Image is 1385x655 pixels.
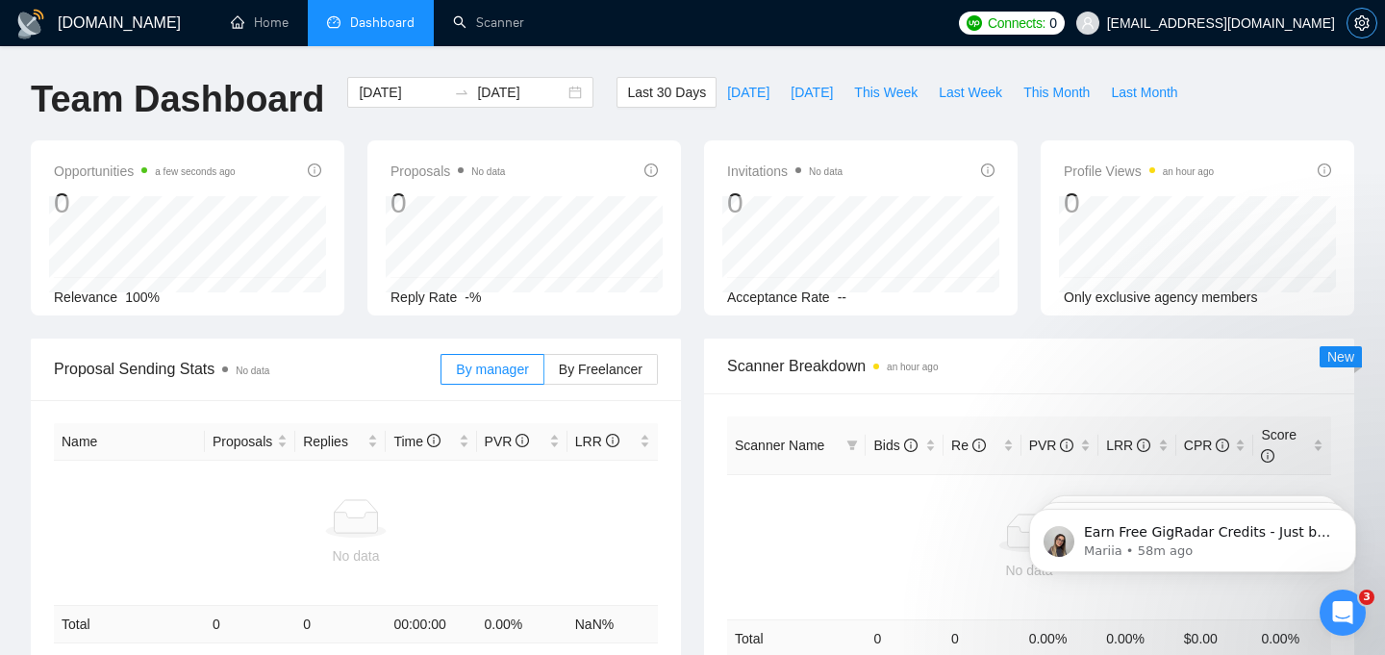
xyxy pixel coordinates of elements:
span: LRR [1106,438,1150,453]
span: [DATE] [791,82,833,103]
td: 0 [205,606,295,643]
span: PVR [1029,438,1074,453]
button: [DATE] [780,77,844,108]
span: user [1081,16,1095,30]
span: info-circle [972,439,986,452]
span: Reply Rate [390,290,457,305]
td: 0 [295,606,386,643]
span: filter [843,431,862,460]
div: No data [735,560,1323,581]
span: 0 [1049,13,1057,34]
input: End date [477,82,565,103]
span: Last Month [1111,82,1177,103]
span: New [1327,349,1354,365]
span: to [454,85,469,100]
div: 0 [54,185,236,221]
span: Connects: [988,13,1045,34]
div: 0 [390,185,505,221]
span: info-circle [1137,439,1150,452]
span: info-circle [904,439,918,452]
span: info-circle [644,164,658,177]
span: info-circle [981,164,995,177]
span: Proposals [390,160,505,183]
span: This Week [854,82,918,103]
span: info-circle [1261,449,1274,463]
a: setting [1347,15,1377,31]
div: No data [62,545,650,567]
span: Dashboard [350,14,415,31]
th: Replies [295,423,386,461]
span: Last 30 Days [627,82,706,103]
th: Name [54,423,205,461]
span: Time [393,434,440,449]
img: upwork-logo.png [967,15,982,31]
span: [DATE] [727,82,769,103]
iframe: Intercom notifications message [1000,468,1385,603]
span: Invitations [727,160,843,183]
div: 0 [1064,185,1214,221]
img: logo [15,9,46,39]
span: -% [465,290,481,305]
td: 00:00:00 [386,606,476,643]
span: info-circle [427,434,441,447]
span: info-circle [1216,439,1229,452]
span: 100% [125,290,160,305]
span: No data [236,365,269,376]
span: Last Week [939,82,1002,103]
span: Profile Views [1064,160,1214,183]
span: info-circle [1318,164,1331,177]
span: PVR [485,434,530,449]
span: Score [1261,427,1297,464]
td: Total [54,606,205,643]
td: NaN % [567,606,658,643]
span: Scanner Breakdown [727,354,1331,378]
span: This Month [1023,82,1090,103]
span: By Freelancer [559,362,642,377]
button: setting [1347,8,1377,38]
a: searchScanner [453,14,524,31]
span: swap-right [454,85,469,100]
span: Bids [873,438,917,453]
time: a few seconds ago [155,166,235,177]
span: info-circle [1060,439,1073,452]
span: By manager [456,362,528,377]
span: Re [951,438,986,453]
div: 0 [727,185,843,221]
span: LRR [575,434,619,449]
span: setting [1347,15,1376,31]
span: 3 [1359,590,1374,605]
span: dashboard [327,15,340,29]
span: Replies [303,431,364,452]
span: Only exclusive agency members [1064,290,1258,305]
span: -- [838,290,846,305]
span: Opportunities [54,160,236,183]
button: Last 30 Days [617,77,717,108]
input: Start date [359,82,446,103]
th: Proposals [205,423,295,461]
a: homeHome [231,14,289,31]
span: Proposal Sending Stats [54,357,441,381]
td: 0.00 % [477,606,567,643]
button: Last Month [1100,77,1188,108]
span: info-circle [308,164,321,177]
h1: Team Dashboard [31,77,324,122]
button: This Week [844,77,928,108]
button: Last Week [928,77,1013,108]
span: Relevance [54,290,117,305]
span: Proposals [213,431,273,452]
span: info-circle [606,434,619,447]
time: an hour ago [1163,166,1214,177]
span: No data [471,166,505,177]
span: Acceptance Rate [727,290,830,305]
button: [DATE] [717,77,780,108]
span: filter [846,440,858,451]
iframe: Intercom live chat [1320,590,1366,636]
span: No data [809,166,843,177]
span: CPR [1184,438,1229,453]
span: Scanner Name [735,438,824,453]
button: This Month [1013,77,1100,108]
